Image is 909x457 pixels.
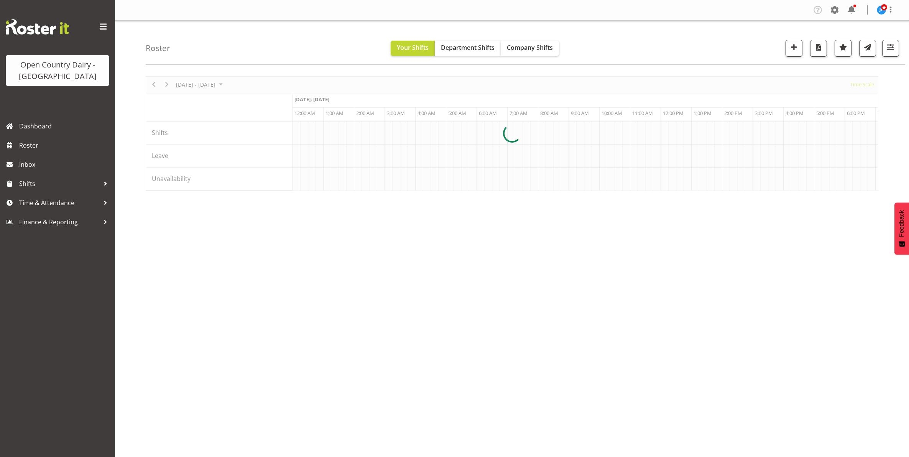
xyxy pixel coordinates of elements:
span: Feedback [898,210,905,237]
h4: Roster [146,44,170,53]
span: Department Shifts [441,43,495,52]
span: Your Shifts [397,43,429,52]
button: Department Shifts [435,41,501,56]
button: Company Shifts [501,41,559,56]
div: Open Country Dairy - [GEOGRAPHIC_DATA] [13,59,102,82]
img: jason-porter10044.jpg [877,5,886,15]
span: Dashboard [19,120,111,132]
span: Company Shifts [507,43,553,52]
span: Inbox [19,159,111,170]
img: Rosterit website logo [6,19,69,35]
span: Finance & Reporting [19,216,100,228]
button: Send a list of all shifts for the selected filtered period to all rostered employees. [859,40,876,57]
button: Filter Shifts [882,40,899,57]
span: Shifts [19,178,100,189]
span: Time & Attendance [19,197,100,209]
button: Download a PDF of the roster according to the set date range. [810,40,827,57]
button: Highlight an important date within the roster. [835,40,851,57]
button: Your Shifts [391,41,435,56]
span: Roster [19,140,111,151]
button: Feedback - Show survey [894,202,909,255]
button: Add a new shift [786,40,802,57]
